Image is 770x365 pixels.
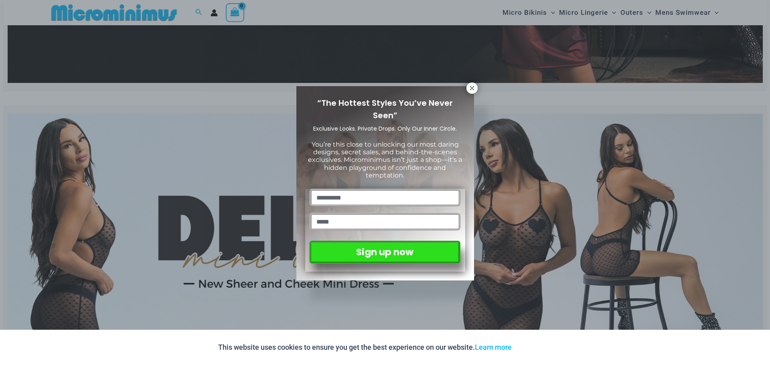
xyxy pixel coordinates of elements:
[518,338,552,357] button: Accept
[466,83,478,94] button: Close
[308,141,462,179] span: You’re this close to unlocking our most daring designs, secret sales, and behind-the-scenes exclu...
[313,125,457,133] span: Exclusive Looks. Private Drops. Only Our Inner Circle.
[310,241,460,264] button: Sign up now
[475,343,512,351] a: Learn more
[218,341,512,353] p: This website uses cookies to ensure you get the best experience on our website.
[317,97,453,121] span: “The Hottest Styles You’ve Never Seen”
